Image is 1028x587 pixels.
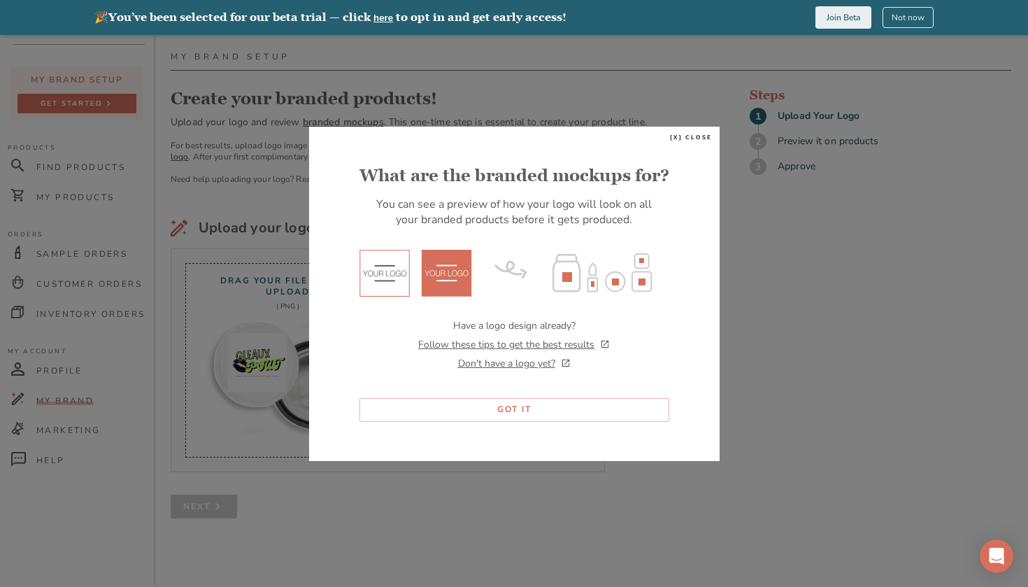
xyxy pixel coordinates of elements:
[359,319,669,332] span: Have a logo design already?
[980,539,1013,573] div: Open Intercom Messenger
[94,10,566,24] div: 🎉 You’ve been selected for our beta trial — click to opt in and get early access!
[552,254,581,292] img: Jar
[815,6,871,29] button: Join Beta
[359,338,669,351] a: Follow these tips to get the best results
[631,253,652,292] img: Lipstick
[359,197,669,227] span: You can see a preview of how your logo will look on all your branded products before it gets prod...
[359,250,410,297] img: Sample Logo One
[359,357,669,370] a: Don't have a logo yet?
[587,262,599,292] img: Lipstick
[883,7,934,28] button: Not now
[497,402,531,417] div: Got it
[373,13,393,23] button: here
[670,134,713,142] span: [x] close
[421,250,472,297] img: Sample Logo Two
[604,271,626,292] img: Lipstick
[359,166,669,185] h1: What are the branded mockups for?
[359,398,669,422] button: Got it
